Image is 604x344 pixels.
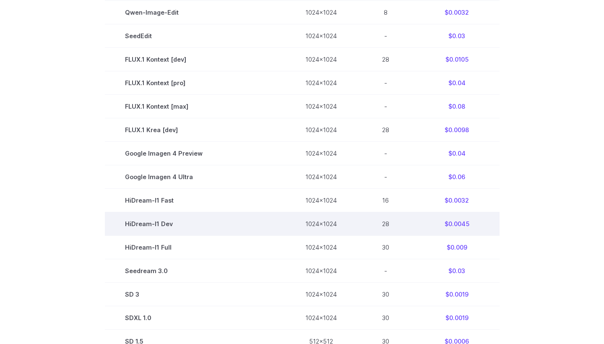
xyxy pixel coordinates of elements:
td: FLUX.1 Kontext [max] [105,95,285,118]
td: 30 [357,306,414,330]
td: $0.03 [414,259,500,283]
td: 1024x1024 [285,0,357,24]
td: - [357,165,414,189]
td: 1024x1024 [285,71,357,94]
td: SD 3 [105,283,285,306]
td: FLUX.1 Krea [dev] [105,118,285,142]
td: FLUX.1 Kontext [pro] [105,71,285,94]
td: 1024x1024 [285,95,357,118]
td: $0.0098 [414,118,500,142]
td: Seedream 3.0 [105,259,285,283]
td: $0.04 [414,142,500,165]
td: SeedEdit [105,24,285,47]
td: 8 [357,0,414,24]
td: $0.0019 [414,306,500,330]
td: 1024x1024 [285,165,357,189]
td: 16 [357,189,414,212]
td: FLUX.1 Kontext [dev] [105,47,285,71]
td: 1024x1024 [285,118,357,142]
td: 28 [357,47,414,71]
td: $0.08 [414,95,500,118]
td: 28 [357,212,414,236]
td: $0.0032 [414,189,500,212]
td: HiDream-I1 Dev [105,212,285,236]
td: 28 [357,118,414,142]
td: HiDream-I1 Full [105,236,285,259]
td: - [357,71,414,94]
td: $0.0019 [414,283,500,306]
td: 30 [357,283,414,306]
td: 1024x1024 [285,212,357,236]
td: 1024x1024 [285,259,357,283]
td: 30 [357,236,414,259]
td: - [357,142,414,165]
td: $0.0032 [414,0,500,24]
td: 1024x1024 [285,306,357,330]
td: $0.06 [414,165,500,189]
td: $0.0105 [414,47,500,71]
td: - [357,95,414,118]
td: - [357,259,414,283]
td: 1024x1024 [285,189,357,212]
td: Google Imagen 4 Preview [105,142,285,165]
td: $0.009 [414,236,500,259]
td: Google Imagen 4 Ultra [105,165,285,189]
td: 1024x1024 [285,47,357,71]
td: $0.03 [414,24,500,47]
td: $0.0045 [414,212,500,236]
td: HiDream-I1 Fast [105,189,285,212]
td: SDXL 1.0 [105,306,285,330]
td: - [357,24,414,47]
td: 1024x1024 [285,24,357,47]
td: $0.04 [414,71,500,94]
td: Qwen-Image-Edit [105,0,285,24]
td: 1024x1024 [285,142,357,165]
td: 1024x1024 [285,283,357,306]
td: 1024x1024 [285,236,357,259]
